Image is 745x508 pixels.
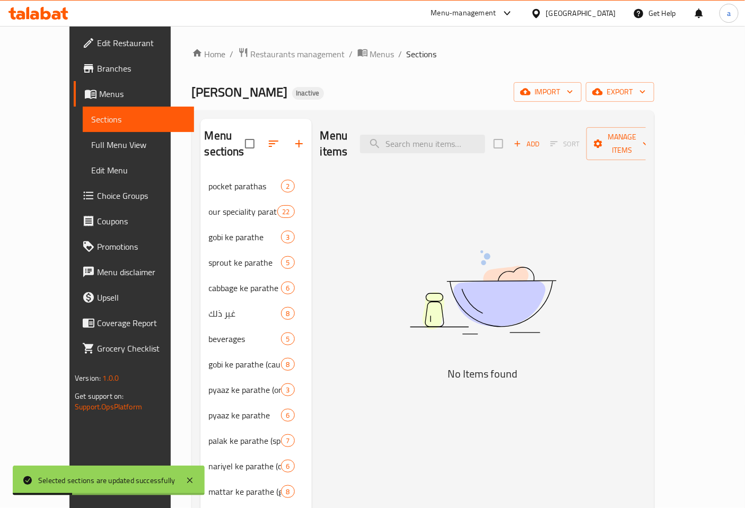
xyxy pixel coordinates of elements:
[292,87,324,100] div: Inactive
[200,402,312,428] div: pyaaz ke parathe6
[83,107,194,132] a: Sections
[74,234,194,259] a: Promotions
[209,180,282,192] span: pocket parathas
[200,301,312,326] div: غير ذلك8
[230,48,234,60] li: /
[281,307,294,320] div: items
[200,275,312,301] div: cabbage ke parathe6
[350,222,616,363] img: dish.svg
[281,383,294,396] div: items
[281,358,294,371] div: items
[278,207,294,217] span: 22
[205,128,245,160] h2: Menu sections
[407,48,437,60] span: Sections
[282,181,294,191] span: 2
[594,85,646,99] span: export
[282,309,294,319] span: 8
[209,231,282,243] span: gobi ke parathe
[209,434,282,447] span: palak ke parathe (spinach)
[97,37,186,49] span: Edit Restaurant
[74,56,194,81] a: Branches
[97,189,186,202] span: Choice Groups
[97,266,186,278] span: Menu disclaimer
[281,409,294,422] div: items
[350,365,616,382] h5: No Items found
[102,371,119,385] span: 1.0.0
[74,183,194,208] a: Choice Groups
[200,428,312,453] div: palak ke parathe (spinach)7
[74,336,194,361] a: Grocery Checklist
[75,389,124,403] span: Get support on:
[192,80,288,104] span: [PERSON_NAME]
[510,136,544,152] button: Add
[320,128,348,160] h2: Menu items
[209,358,282,371] span: gobi ke parathe (cauliflower)
[209,460,282,472] span: nariyel ke parathe (coconut)
[522,85,573,99] span: import
[74,81,194,107] a: Menus
[349,48,353,60] li: /
[282,232,294,242] span: 3
[74,310,194,336] a: Coverage Report
[200,173,312,199] div: pocket parathas2
[209,409,282,422] div: pyaaz ke parathe
[282,436,294,446] span: 7
[281,332,294,345] div: items
[200,199,312,224] div: our speciality parathas22
[99,87,186,100] span: Menus
[586,127,658,160] button: Manage items
[282,487,294,497] span: 8
[514,82,582,102] button: import
[209,307,282,320] span: غير ذلك
[200,250,312,275] div: sprout ke parathe5
[281,256,294,269] div: items
[281,485,294,498] div: items
[277,205,294,218] div: items
[251,48,345,60] span: Restaurants management
[238,47,345,61] a: Restaurants management
[97,342,186,355] span: Grocery Checklist
[292,89,324,98] span: Inactive
[200,352,312,377] div: gobi ke parathe (cauliflower)8
[281,180,294,192] div: items
[209,332,282,345] span: beverages
[510,136,544,152] span: Add item
[586,82,654,102] button: export
[209,256,282,269] span: sprout ke parathe
[209,282,282,294] div: cabbage ke parathe
[399,48,402,60] li: /
[74,285,194,310] a: Upsell
[200,479,312,504] div: mattar ke parathe (green peas)8
[282,360,294,370] span: 8
[546,7,616,19] div: [GEOGRAPHIC_DATA]
[209,205,278,218] span: our speciality parathas
[282,334,294,344] span: 5
[360,135,485,153] input: search
[200,224,312,250] div: gobi ke parathe3
[75,371,101,385] span: Version:
[97,317,186,329] span: Coverage Report
[286,131,312,156] button: Add section
[209,383,282,396] span: pyaaz ke parathe (onions)
[97,215,186,227] span: Coupons
[192,48,226,60] a: Home
[281,231,294,243] div: items
[282,258,294,268] span: 5
[74,30,194,56] a: Edit Restaurant
[512,138,541,150] span: Add
[370,48,395,60] span: Menus
[192,47,654,61] nav: breadcrumb
[91,164,186,177] span: Edit Menu
[74,259,194,285] a: Menu disclaimer
[97,62,186,75] span: Branches
[97,240,186,253] span: Promotions
[282,461,294,471] span: 6
[75,400,142,414] a: Support.OpsPlatform
[281,282,294,294] div: items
